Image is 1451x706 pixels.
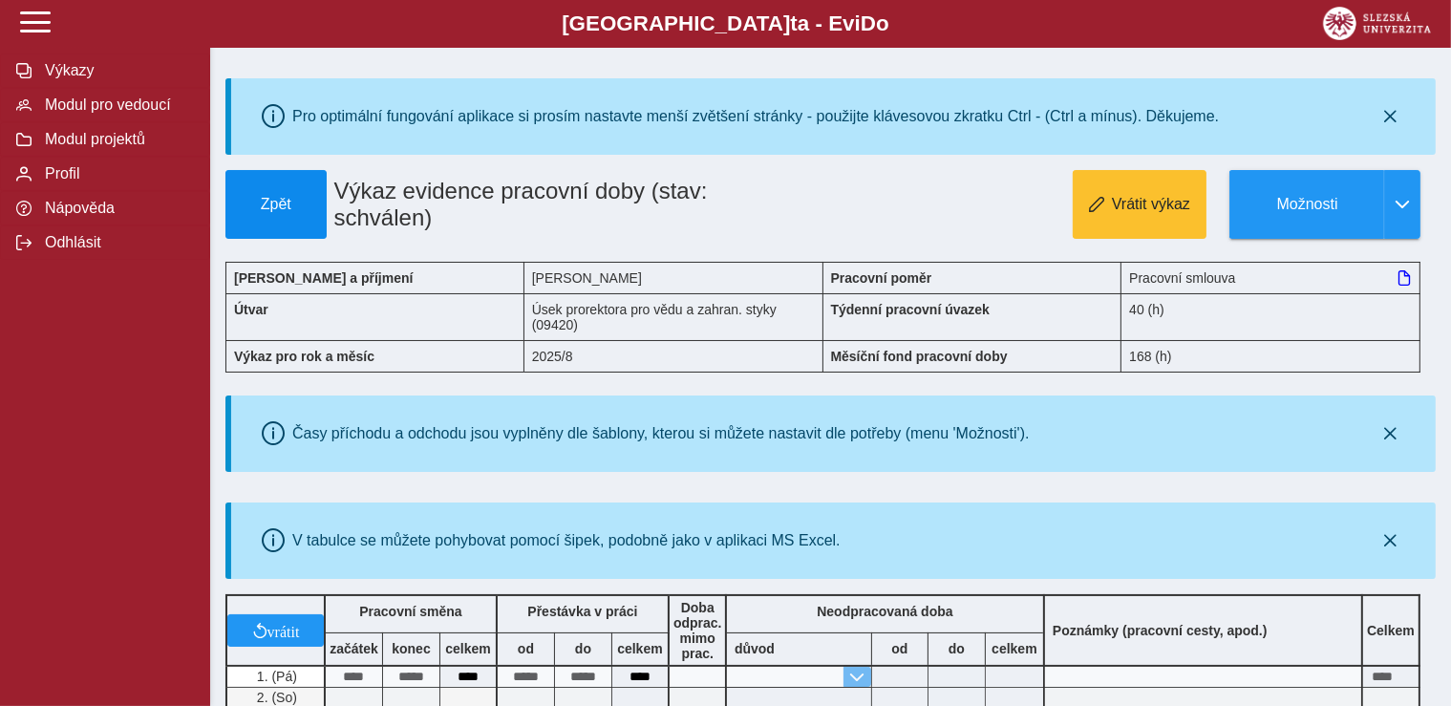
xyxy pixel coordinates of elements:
[498,641,554,656] b: od
[1121,262,1420,293] div: Pracovní smlouva
[735,641,775,656] b: důvod
[292,108,1219,125] div: Pro optimální fungování aplikace si prosím nastavte menší zvětšení stránky - použijte klávesovou ...
[326,641,382,656] b: začátek
[1367,623,1415,638] b: Celkem
[524,293,823,340] div: Úsek prorektora pro vědu a zahran. styky (09420)
[440,641,496,656] b: celkem
[383,641,439,656] b: konec
[986,641,1043,656] b: celkem
[831,349,1008,364] b: Měsíční fond pracovní doby
[292,425,1030,442] div: Časy příchodu a odchodu jsou vyplněny dle šablony, kterou si můžete nastavit dle potřeby (menu 'M...
[39,96,194,114] span: Modul pro vedoucí
[1112,196,1190,213] span: Vrátit výkaz
[831,302,991,317] b: Týdenní pracovní úvazek
[1229,170,1384,239] button: Možnosti
[876,11,889,35] span: o
[39,131,194,148] span: Modul projektů
[327,170,730,239] h1: Výkaz evidence pracovní doby (stav: schválen)
[234,270,413,286] b: [PERSON_NAME] a příjmení
[253,690,297,705] span: 2. (So)
[612,641,668,656] b: celkem
[673,600,722,661] b: Doba odprac. mimo prac.
[225,170,327,239] button: Zpět
[831,270,932,286] b: Pracovní poměr
[39,200,194,217] span: Nápověda
[359,604,461,619] b: Pracovní směna
[1073,170,1206,239] button: Vrátit výkaz
[527,604,637,619] b: Přestávka v práci
[1323,7,1431,40] img: logo_web_su.png
[524,262,823,293] div: [PERSON_NAME]
[39,234,194,251] span: Odhlásit
[872,641,928,656] b: od
[524,340,823,373] div: 2025/8
[1246,196,1369,213] span: Možnosti
[267,623,300,638] span: vrátit
[234,349,374,364] b: Výkaz pro rok a měsíc
[39,62,194,79] span: Výkazy
[817,604,952,619] b: Neodpracovaná doba
[1121,293,1420,340] div: 40 (h)
[861,11,876,35] span: D
[253,669,297,684] span: 1. (Pá)
[234,302,268,317] b: Útvar
[39,165,194,182] span: Profil
[57,11,1394,36] b: [GEOGRAPHIC_DATA] a - Evi
[928,641,985,656] b: do
[1045,623,1275,638] b: Poznámky (pracovní cesty, apod.)
[292,532,841,549] div: V tabulce se můžete pohybovat pomocí šipek, podobně jako v aplikaci MS Excel.
[1121,340,1420,373] div: 168 (h)
[234,196,318,213] span: Zpět
[227,614,324,647] button: vrátit
[555,641,611,656] b: do
[790,11,797,35] span: t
